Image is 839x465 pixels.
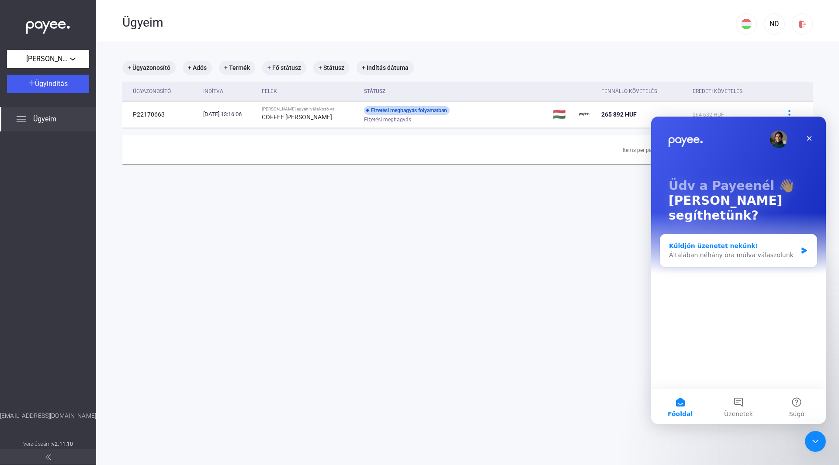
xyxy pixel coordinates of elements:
[133,86,196,96] div: Ügyazonosító
[7,50,89,68] button: [PERSON_NAME] egyéni vállalkozó
[7,75,89,93] button: Ügyindítás
[764,14,785,34] button: ND
[741,19,752,29] img: HU
[579,109,589,120] img: payee-logo
[651,117,826,424] iframe: Intercom live chat
[26,54,70,64] span: [PERSON_NAME] egyéni vállalkozó
[262,86,277,96] div: Felek
[122,15,736,30] div: Ügyeim
[693,112,724,118] span: 264 632 HUF
[133,86,171,96] div: Ügyazonosító
[693,86,769,96] div: Eredeti követelés
[122,101,200,127] td: P22170663
[52,441,73,447] strong: v2.11.10
[364,114,411,125] span: Fizetési meghagyás
[361,82,549,101] th: Státusz
[122,61,176,75] mat-chip: + Ügyazonosító
[780,105,798,124] button: more-blue
[693,86,742,96] div: Eredeti követelés
[785,110,794,119] img: more-blue
[601,111,637,118] span: 265 892 HUF
[262,107,357,112] div: [PERSON_NAME] egyéni vállalkozó vs
[364,106,450,115] div: Fizetési meghagyás folyamatban
[35,79,68,88] span: Ügyindítás
[183,61,212,75] mat-chip: + Adós
[792,14,813,34] button: logout-red
[26,16,70,34] img: white-payee-white-dot.svg
[262,114,334,121] strong: COFFEE [PERSON_NAME].
[203,86,223,96] div: Indítva
[313,61,350,75] mat-chip: + Státusz
[549,101,575,127] td: 🇭🇺
[601,86,686,96] div: Fennálló követelés
[623,145,659,155] div: Items per page:
[33,114,56,124] span: Ügyeim
[262,86,357,96] div: Felek
[805,431,826,452] iframe: Intercom live chat
[16,114,26,124] img: list.svg
[29,80,35,86] img: plus-white.svg
[219,61,255,75] mat-chip: + Termék
[767,19,782,29] div: ND
[203,110,255,119] div: [DATE] 13:16:06
[736,14,757,34] button: HU
[203,86,255,96] div: Indítva
[357,61,414,75] mat-chip: + Indítás dátuma
[45,455,51,460] img: arrow-double-left-grey.svg
[601,86,657,96] div: Fennálló követelés
[798,20,807,29] img: logout-red
[262,61,306,75] mat-chip: + Fő státusz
